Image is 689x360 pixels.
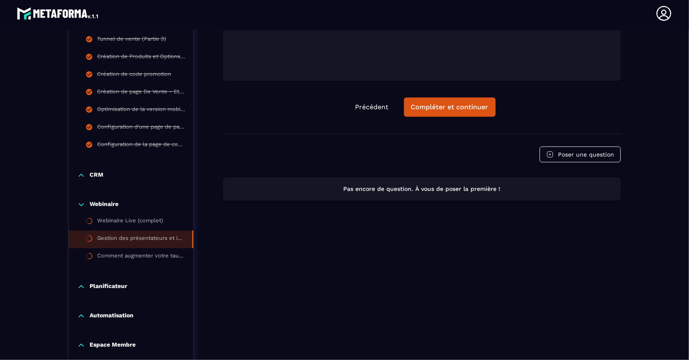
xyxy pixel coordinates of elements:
p: Planificateur [90,283,127,291]
div: Tunnel de vente (Partie 3) [97,36,166,45]
div: Comment augmenter votre taux de présence en webinaire à plus de 40% ? 📈 [97,252,185,262]
p: Espace Membre [90,341,136,350]
div: Webinaire Live (complet) [97,217,163,226]
p: Pas encore de question. À vous de poser la première ! [231,185,613,193]
div: Création de code promotion [97,71,171,80]
p: CRM [90,171,103,180]
p: Automatisation [90,312,134,320]
div: Gestion des présentateurs et interactions dans les webinaires 🎥 [97,235,184,244]
div: Création de Produits et Options de Paiement 🛒 [97,53,185,62]
img: logo [17,5,100,22]
div: Compléter et continuer [411,103,488,111]
button: Poser une question [540,147,621,162]
div: Optimisation de la version mobile [97,106,185,115]
button: Précédent [349,98,396,116]
div: Configuration de la page de confirmation d'achat [97,141,185,150]
div: Création de page De Vente - Etude de cas [97,88,185,98]
div: Configuration d'une page de paiement sur Metaforma [97,123,185,133]
button: Compléter et continuer [404,98,496,117]
p: Webinaire [90,201,118,209]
